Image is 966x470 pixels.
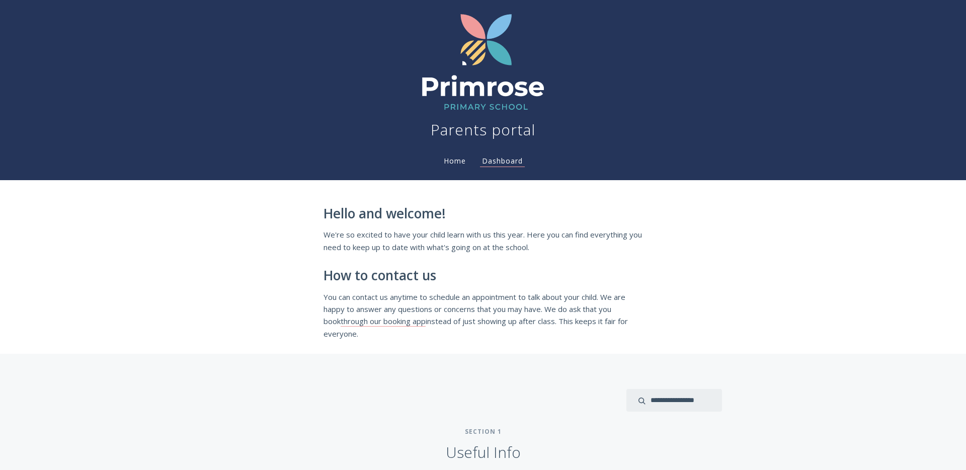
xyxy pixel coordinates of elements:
[431,120,535,140] h1: Parents portal
[324,268,642,283] h2: How to contact us
[442,156,468,166] a: Home
[324,291,642,340] p: You can contact us anytime to schedule an appointment to talk about your child. We are happy to a...
[480,156,525,167] a: Dashboard
[626,389,722,412] input: search input
[324,206,642,221] h2: Hello and welcome!
[324,228,642,253] p: We're so excited to have your child learn with us this year. Here you can find everything you nee...
[341,316,426,327] a: through our booking app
